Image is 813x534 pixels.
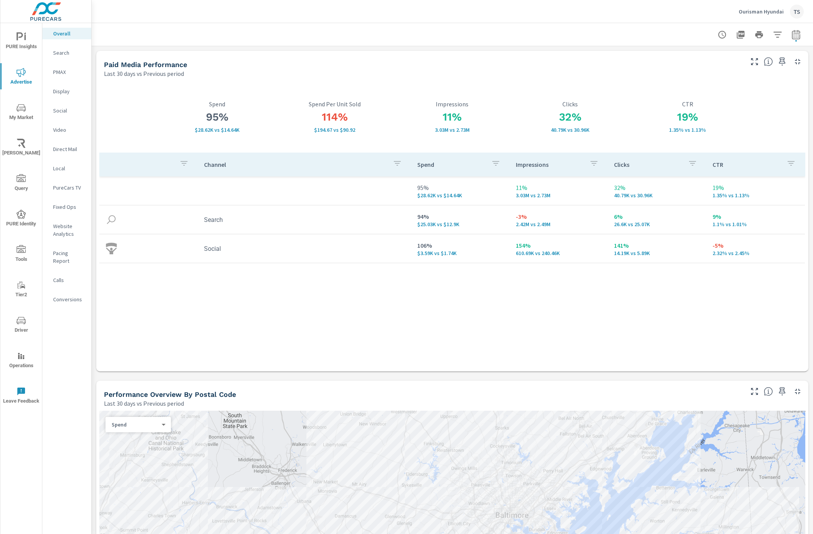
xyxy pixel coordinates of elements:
[158,111,276,124] h3: 95%
[776,385,788,398] span: Save this to your personalized report
[53,30,85,37] p: Overall
[105,243,117,254] img: icon-social.svg
[764,387,773,396] span: Understand performance data by postal code. Individual postal codes can be selected and expanded ...
[417,250,504,256] p: $3,589 vs $1,743
[516,250,602,256] p: 610.69K vs 240.46K
[614,212,700,221] p: 6%
[42,294,91,305] div: Conversions
[53,222,85,238] p: Website Analytics
[42,274,91,286] div: Calls
[105,421,165,428] div: Spend
[417,212,504,221] p: 94%
[0,23,42,413] div: nav menu
[516,221,602,227] p: 2.42M vs 2.49M
[614,241,700,250] p: 141%
[393,127,511,133] p: 3,026,934 vs 2,729,718
[42,201,91,213] div: Fixed Ops
[42,105,91,116] div: Social
[3,32,40,51] span: PURE Insights
[104,69,184,78] p: Last 30 days vs Previous period
[614,250,700,256] p: 14.19K vs 5.89K
[3,351,40,370] span: Operations
[770,27,785,42] button: Apply Filters
[53,276,85,284] p: Calls
[788,27,804,42] button: Select Date Range
[614,221,700,227] p: 26,595 vs 25,071
[276,127,394,133] p: $194.67 vs $90.92
[104,399,184,408] p: Last 30 days vs Previous period
[53,49,85,57] p: Search
[3,316,40,335] span: Driver
[751,27,767,42] button: Print Report
[104,390,236,398] h5: Performance Overview By Postal Code
[516,212,602,221] p: -3%
[614,161,682,168] p: Clicks
[713,161,780,168] p: CTR
[3,68,40,87] span: Advertise
[764,57,773,66] span: Understand performance metrics over the selected time range.
[3,139,40,158] span: [PERSON_NAME]
[42,86,91,97] div: Display
[42,124,91,136] div: Video
[3,387,40,406] span: Leave Feedback
[393,101,511,107] p: Impressions
[42,47,91,59] div: Search
[198,239,411,259] td: Social
[417,221,504,227] p: $25,028 vs $12,895
[776,55,788,68] span: Save this to your personalized report
[511,127,629,133] p: 40,785 vs 30,958
[516,241,602,250] p: 154%
[713,241,799,250] p: -5%
[53,126,85,134] p: Video
[3,174,40,193] span: Query
[393,111,511,124] h3: 11%
[748,55,761,68] button: Make Fullscreen
[53,165,85,172] p: Local
[158,101,276,107] p: Spend
[629,101,746,107] p: CTR
[3,245,40,264] span: Tools
[713,221,799,227] p: 1.1% vs 1.01%
[629,111,746,124] h3: 19%
[104,60,187,69] h5: Paid Media Performance
[105,214,117,225] img: icon-search.svg
[516,183,602,192] p: 11%
[112,421,159,428] p: Spend
[53,184,85,191] p: PureCars TV
[417,183,504,192] p: 95%
[42,143,91,155] div: Direct Mail
[614,183,700,192] p: 32%
[713,183,799,192] p: 19%
[42,247,91,267] div: Pacing Report
[733,27,748,42] button: "Export Report to PDF"
[516,192,602,198] p: 3,026,934 vs 2,729,718
[417,192,504,198] p: $28.62K vs $14.64K
[713,212,799,221] p: 9%
[417,241,504,250] p: 106%
[158,127,276,133] p: $28,617 vs $14,638
[204,161,386,168] p: Channel
[748,385,761,398] button: Make Fullscreen
[53,296,85,303] p: Conversions
[791,55,804,68] button: Minimize Widget
[276,111,394,124] h3: 114%
[42,28,91,39] div: Overall
[53,203,85,211] p: Fixed Ops
[511,101,629,107] p: Clicks
[53,145,85,153] p: Direct Mail
[198,210,411,230] td: Search
[629,127,746,133] p: 1.35% vs 1.13%
[53,107,85,114] p: Social
[3,210,40,228] span: PURE Identity
[614,192,700,198] p: 40,785 vs 30,958
[516,161,584,168] p: Impressions
[53,68,85,76] p: PMAX
[511,111,629,124] h3: 32%
[53,87,85,95] p: Display
[42,66,91,78] div: PMAX
[42,182,91,193] div: PureCars TV
[713,192,799,198] p: 1.35% vs 1.13%
[417,161,485,168] p: Spend
[3,280,40,299] span: Tier2
[790,5,804,18] div: TS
